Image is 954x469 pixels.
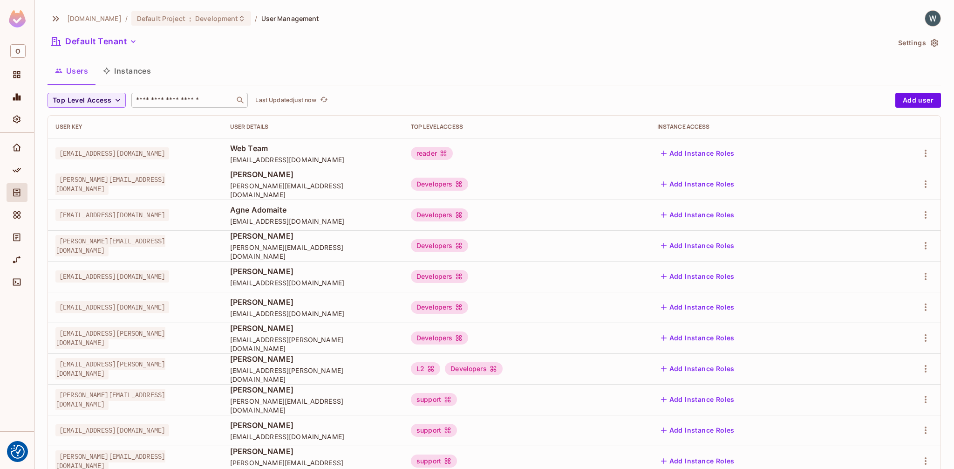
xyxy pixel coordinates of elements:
[230,278,396,287] span: [EMAIL_ADDRESS][DOMAIN_NAME]
[230,323,396,333] span: [PERSON_NAME]
[230,297,396,307] span: [PERSON_NAME]
[411,178,469,191] div: Developers
[55,235,165,256] span: [PERSON_NAME][EMAIL_ADDRESS][DOMAIN_NAME]
[7,228,27,247] div: Audit Log
[657,392,738,407] button: Add Instance Roles
[7,88,27,106] div: Monitoring
[230,243,396,261] span: [PERSON_NAME][EMAIL_ADDRESS][DOMAIN_NAME]
[411,331,469,345] div: Developers
[55,173,165,195] span: [PERSON_NAME][EMAIL_ADDRESS][DOMAIN_NAME]
[445,362,503,375] div: Developers
[230,420,396,430] span: [PERSON_NAME]
[11,445,25,459] button: Consent Preferences
[230,385,396,395] span: [PERSON_NAME]
[55,389,165,410] span: [PERSON_NAME][EMAIL_ADDRESS][DOMAIN_NAME]
[230,432,396,441] span: [EMAIL_ADDRESS][DOMAIN_NAME]
[230,123,396,131] div: User Details
[320,96,328,105] span: refresh
[230,155,396,164] span: [EMAIL_ADDRESS][DOMAIN_NAME]
[230,335,396,353] span: [EMAIL_ADDRESS][PERSON_NAME][DOMAIN_NAME]
[7,183,27,202] div: Directory
[657,207,738,222] button: Add Instance Roles
[230,309,396,318] span: [EMAIL_ADDRESS][DOMAIN_NAME]
[657,361,738,376] button: Add Instance Roles
[411,362,440,375] div: L2
[55,147,169,159] span: [EMAIL_ADDRESS][DOMAIN_NAME]
[53,95,111,106] span: Top Level Access
[55,123,215,131] div: User Key
[55,209,169,221] span: [EMAIL_ADDRESS][DOMAIN_NAME]
[261,14,320,23] span: User Management
[7,138,27,157] div: Home
[411,393,457,406] div: support
[9,10,26,28] img: SReyMgAAAABJRU5ErkJggg==
[230,354,396,364] span: [PERSON_NAME]
[189,15,192,22] span: :
[48,34,141,49] button: Default Tenant
[657,177,738,192] button: Add Instance Roles
[230,397,396,414] span: [PERSON_NAME][EMAIL_ADDRESS][DOMAIN_NAME]
[230,143,396,153] span: Web Team
[7,65,27,84] div: Projects
[48,59,95,83] button: Users
[318,95,329,106] button: refresh
[255,14,257,23] li: /
[230,231,396,241] span: [PERSON_NAME]
[10,44,26,58] span: O
[7,250,27,269] div: URL Mapping
[230,366,396,384] span: [EMAIL_ADDRESS][PERSON_NAME][DOMAIN_NAME]
[230,169,396,179] span: [PERSON_NAME]
[411,208,469,221] div: Developers
[411,147,453,160] div: reader
[895,93,941,108] button: Add user
[55,270,169,283] span: [EMAIL_ADDRESS][DOMAIN_NAME]
[7,206,27,224] div: Elements
[7,273,27,291] div: Connect
[48,93,126,108] button: Top Level Access
[657,123,864,131] div: Instance Access
[657,423,738,438] button: Add Instance Roles
[255,97,316,104] p: Last Updated just now
[230,205,396,215] span: Agne Adomaite
[230,266,396,276] span: [PERSON_NAME]
[411,424,457,437] div: support
[7,439,27,458] div: Help & Updates
[411,239,469,252] div: Developers
[894,35,941,50] button: Settings
[657,331,738,345] button: Add Instance Roles
[657,454,738,469] button: Add Instance Roles
[657,300,738,315] button: Add Instance Roles
[195,14,238,23] span: Development
[55,358,165,379] span: [EMAIL_ADDRESS][PERSON_NAME][DOMAIN_NAME]
[67,14,122,23] span: the active workspace
[411,455,457,468] div: support
[230,446,396,456] span: [PERSON_NAME]
[11,445,25,459] img: Revisit consent button
[230,217,396,226] span: [EMAIL_ADDRESS][DOMAIN_NAME]
[657,269,738,284] button: Add Instance Roles
[7,161,27,179] div: Policy
[125,14,128,23] li: /
[7,41,27,62] div: Workspace: oxylabs.io
[657,238,738,253] button: Add Instance Roles
[925,11,940,26] img: Web Team
[55,424,169,436] span: [EMAIL_ADDRESS][DOMAIN_NAME]
[55,327,165,349] span: [EMAIL_ADDRESS][PERSON_NAME][DOMAIN_NAME]
[230,181,396,199] span: [PERSON_NAME][EMAIL_ADDRESS][DOMAIN_NAME]
[657,146,738,161] button: Add Instance Roles
[95,59,158,83] button: Instances
[411,301,469,314] div: Developers
[411,270,469,283] div: Developers
[55,301,169,313] span: [EMAIL_ADDRESS][DOMAIN_NAME]
[7,110,27,129] div: Settings
[411,123,642,131] div: Top Level Access
[137,14,185,23] span: Default Project
[316,95,329,106] span: Click to refresh data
